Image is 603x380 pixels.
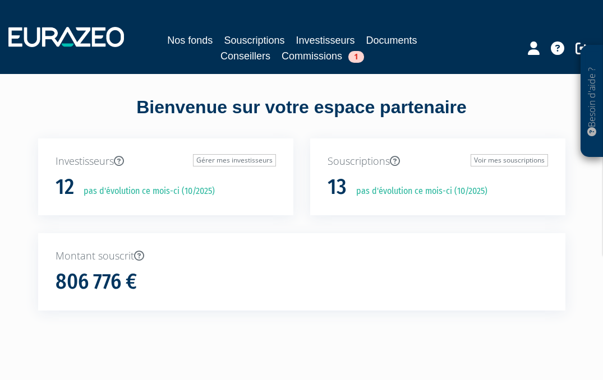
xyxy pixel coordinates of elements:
a: Conseillers [220,48,270,64]
p: Montant souscrit [56,249,548,263]
a: Commissions1 [282,48,364,64]
a: Documents [366,33,417,48]
p: pas d'évolution ce mois-ci (10/2025) [348,185,487,198]
a: Gérer mes investisseurs [193,154,276,166]
p: pas d'évolution ce mois-ci (10/2025) [76,185,215,198]
p: Besoin d'aide ? [586,51,599,152]
a: Voir mes souscriptions [471,154,548,166]
img: 1732889491-logotype_eurazeo_blanc_rvb.png [8,27,124,47]
div: Bienvenue sur votre espace partenaire [30,95,574,138]
a: Souscriptions [224,33,284,48]
a: Nos fonds [167,33,213,48]
span: 1 [348,51,364,63]
h1: 806 776 € [56,270,137,294]
p: Investisseurs [56,154,276,169]
a: Investisseurs [296,33,355,48]
h1: 13 [328,175,347,199]
p: Souscriptions [328,154,548,169]
h1: 12 [56,175,74,199]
